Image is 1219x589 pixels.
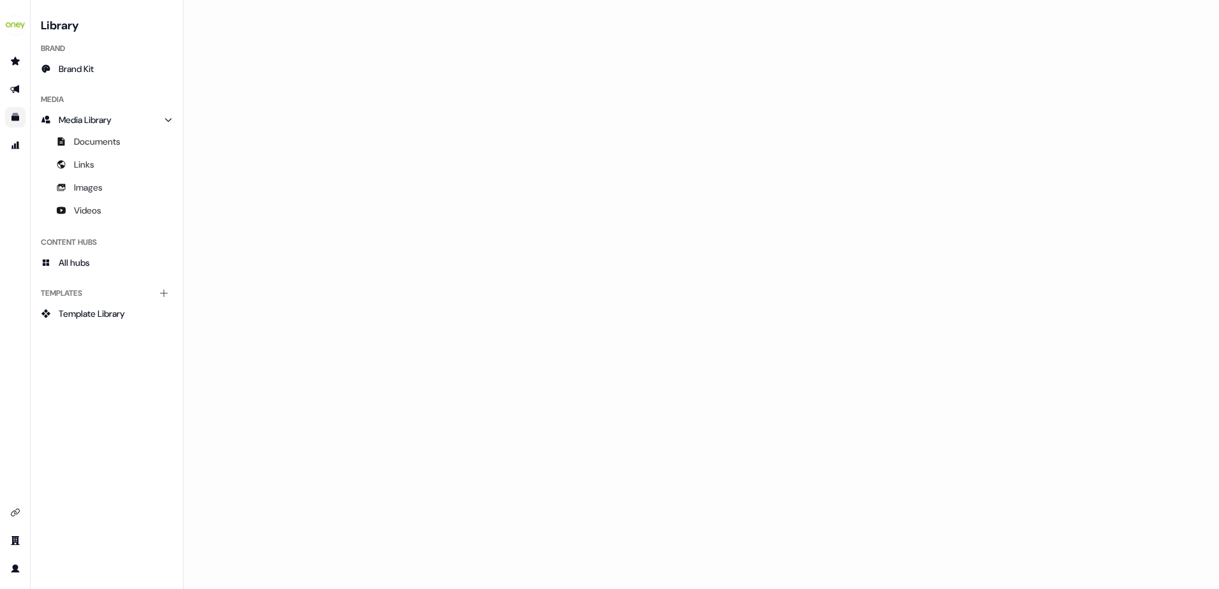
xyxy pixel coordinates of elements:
[36,110,178,130] a: Media Library
[36,200,178,221] a: Videos
[5,51,26,71] a: Go to prospects
[36,59,178,79] a: Brand Kit
[36,283,178,303] div: Templates
[36,177,178,198] a: Images
[36,303,178,324] a: Template Library
[59,113,112,126] span: Media Library
[5,558,26,579] a: Go to profile
[59,62,94,75] span: Brand Kit
[36,232,178,252] div: Content Hubs
[59,307,125,320] span: Template Library
[59,256,90,269] span: All hubs
[5,530,26,551] a: Go to team
[74,204,101,217] span: Videos
[36,154,178,175] a: Links
[74,158,94,171] span: Links
[5,135,26,156] a: Go to attribution
[36,252,178,273] a: All hubs
[36,38,178,59] div: Brand
[5,79,26,99] a: Go to outbound experience
[5,107,26,127] a: Go to templates
[74,181,103,194] span: Images
[74,135,120,148] span: Documents
[36,15,178,33] h3: Library
[36,131,178,152] a: Documents
[5,502,26,523] a: Go to integrations
[36,89,178,110] div: Media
